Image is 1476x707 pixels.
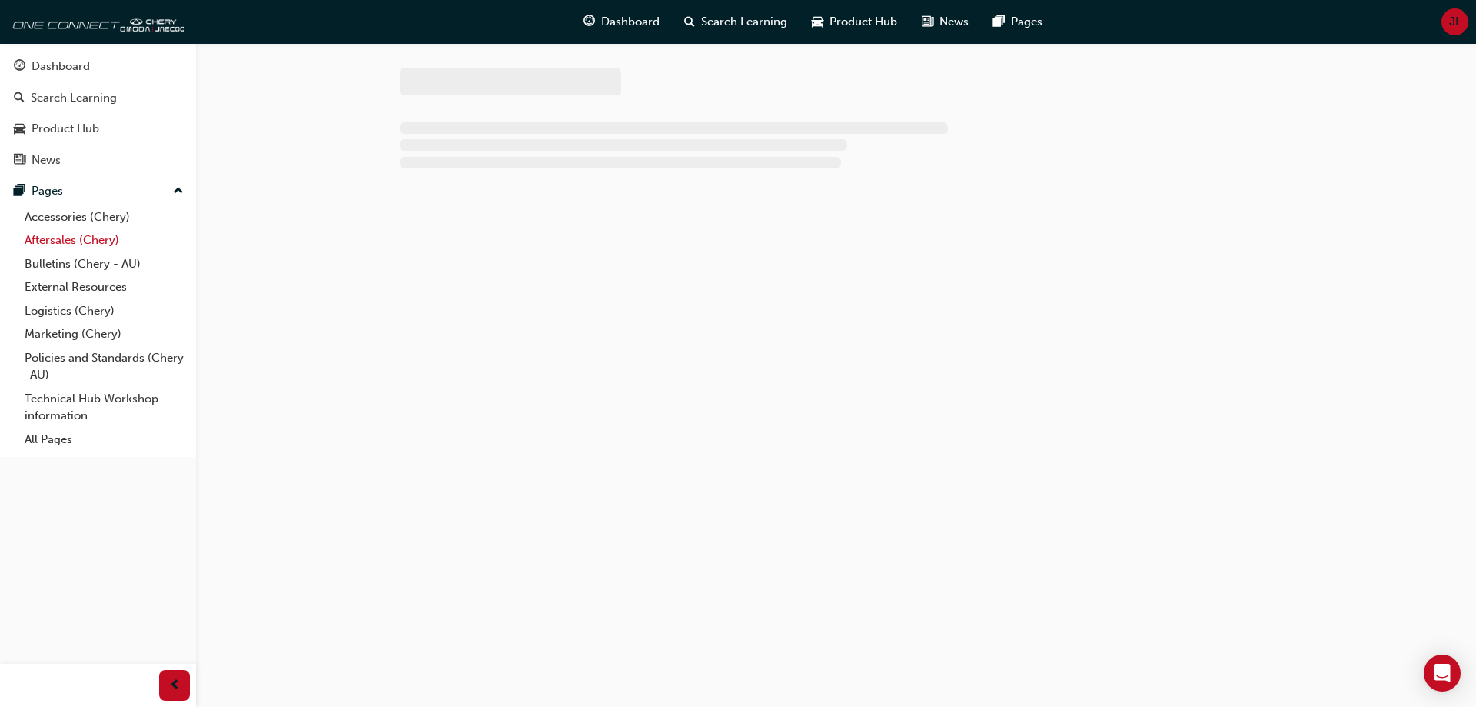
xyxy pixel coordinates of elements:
[672,6,799,38] a: search-iconSearch Learning
[169,676,181,695] span: prev-icon
[6,84,190,112] a: Search Learning
[14,122,25,136] span: car-icon
[1449,13,1461,31] span: JL
[32,120,99,138] div: Product Hub
[6,115,190,143] a: Product Hub
[981,6,1055,38] a: pages-iconPages
[684,12,695,32] span: search-icon
[14,154,25,168] span: news-icon
[6,146,190,175] a: News
[6,177,190,205] button: Pages
[1441,8,1468,35] button: JL
[909,6,981,38] a: news-iconNews
[6,52,190,81] a: Dashboard
[14,92,25,105] span: search-icon
[829,13,897,31] span: Product Hub
[571,6,672,38] a: guage-iconDashboard
[601,13,660,31] span: Dashboard
[18,322,190,346] a: Marketing (Chery)
[32,58,90,75] div: Dashboard
[18,299,190,323] a: Logistics (Chery)
[18,428,190,452] a: All Pages
[18,346,190,387] a: Policies and Standards (Chery -AU)
[18,387,190,428] a: Technical Hub Workshop information
[32,182,63,200] div: Pages
[1011,13,1042,31] span: Pages
[14,185,25,198] span: pages-icon
[18,252,190,276] a: Bulletins (Chery - AU)
[31,89,117,107] div: Search Learning
[18,228,190,252] a: Aftersales (Chery)
[32,152,61,169] div: News
[701,13,787,31] span: Search Learning
[6,49,190,177] button: DashboardSearch LearningProduct HubNews
[1424,655,1461,692] div: Open Intercom Messenger
[14,60,25,74] span: guage-icon
[939,13,969,31] span: News
[922,12,933,32] span: news-icon
[583,12,595,32] span: guage-icon
[18,275,190,299] a: External Resources
[173,182,184,202] span: up-icon
[8,6,184,37] img: oneconnect
[993,12,1005,32] span: pages-icon
[18,205,190,229] a: Accessories (Chery)
[799,6,909,38] a: car-iconProduct Hub
[812,12,823,32] span: car-icon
